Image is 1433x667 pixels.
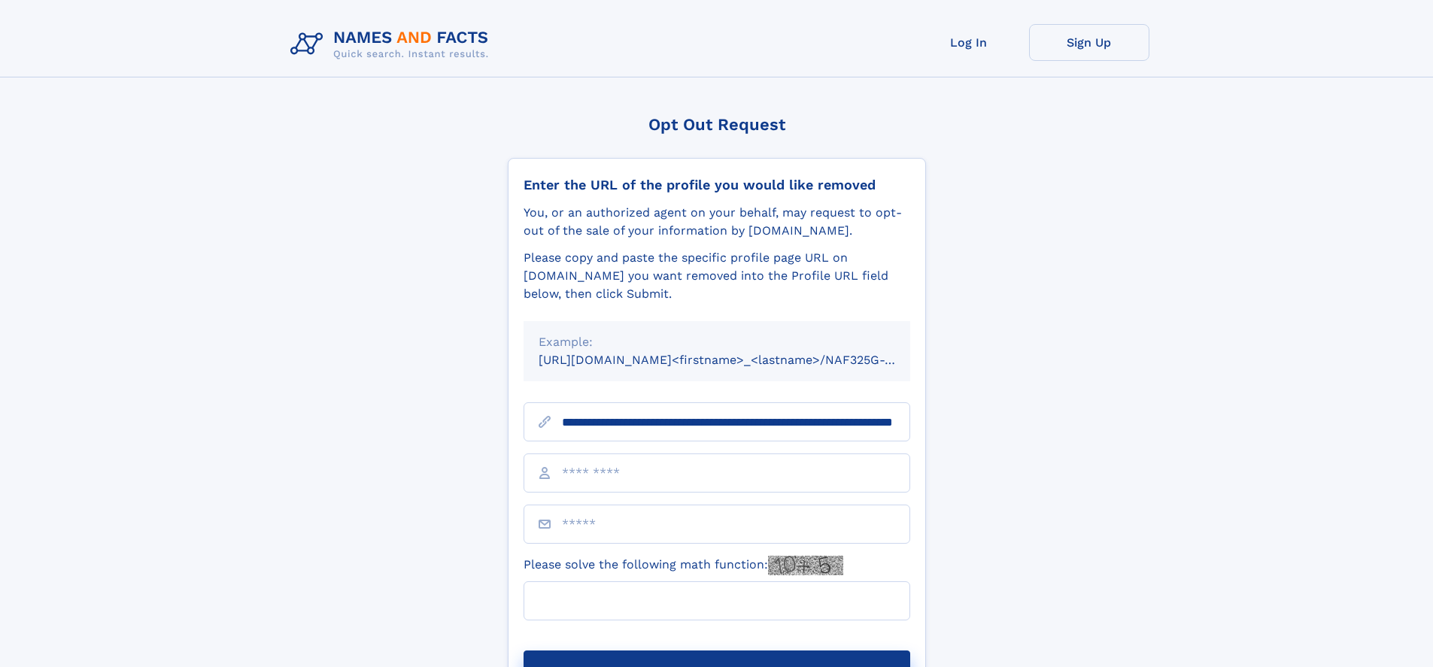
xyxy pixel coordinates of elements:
[1029,24,1149,61] a: Sign Up
[284,24,501,65] img: Logo Names and Facts
[524,249,910,303] div: Please copy and paste the specific profile page URL on [DOMAIN_NAME] you want removed into the Pr...
[539,353,939,367] small: [URL][DOMAIN_NAME]<firstname>_<lastname>/NAF325G-xxxxxxxx
[539,333,895,351] div: Example:
[909,24,1029,61] a: Log In
[524,204,910,240] div: You, or an authorized agent on your behalf, may request to opt-out of the sale of your informatio...
[524,177,910,193] div: Enter the URL of the profile you would like removed
[508,115,926,134] div: Opt Out Request
[524,556,843,575] label: Please solve the following math function:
